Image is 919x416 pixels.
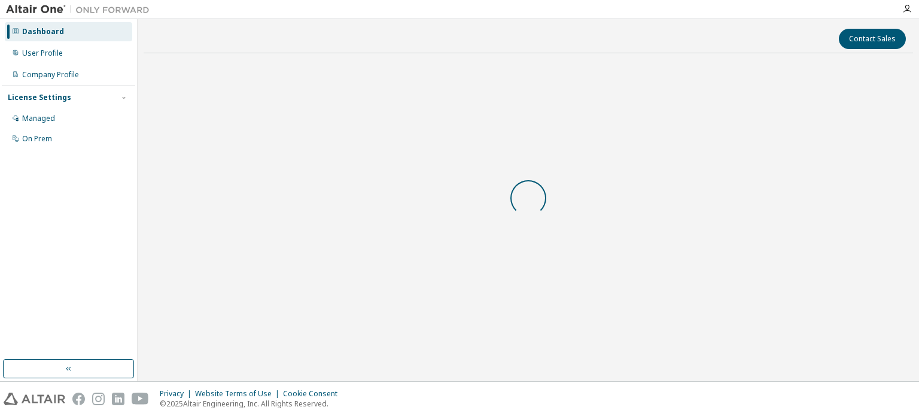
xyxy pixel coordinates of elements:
[72,393,85,405] img: facebook.svg
[8,93,71,102] div: License Settings
[22,114,55,123] div: Managed
[22,48,63,58] div: User Profile
[160,399,345,409] p: © 2025 Altair Engineering, Inc. All Rights Reserved.
[112,393,124,405] img: linkedin.svg
[283,389,345,399] div: Cookie Consent
[6,4,156,16] img: Altair One
[132,393,149,405] img: youtube.svg
[22,27,64,37] div: Dashboard
[22,134,52,144] div: On Prem
[839,29,906,49] button: Contact Sales
[22,70,79,80] div: Company Profile
[160,389,195,399] div: Privacy
[92,393,105,405] img: instagram.svg
[4,393,65,405] img: altair_logo.svg
[195,389,283,399] div: Website Terms of Use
